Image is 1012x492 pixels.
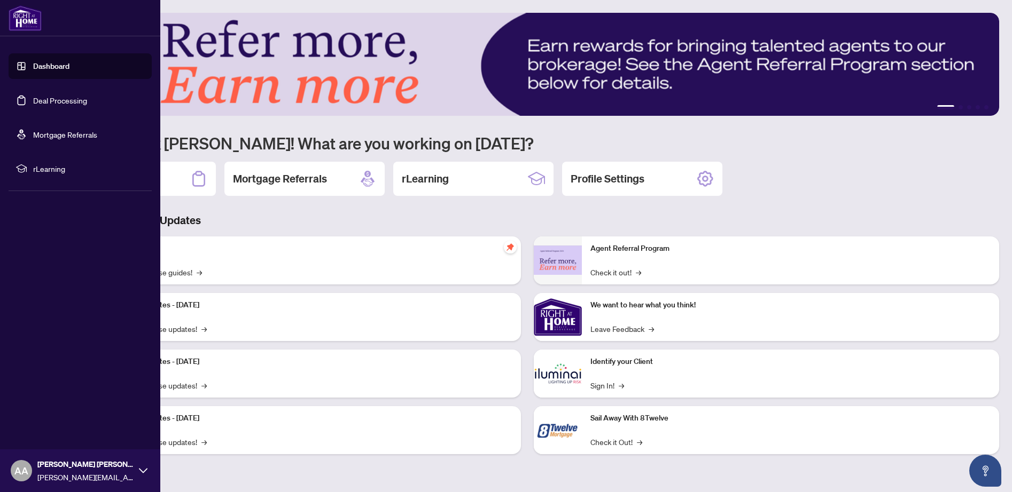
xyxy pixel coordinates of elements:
[33,96,87,105] a: Deal Processing
[534,350,582,398] img: Identify your Client
[37,471,134,483] span: [PERSON_NAME][EMAIL_ADDRESS][DOMAIN_NAME]
[9,5,42,31] img: logo
[112,356,512,368] p: Platform Updates - [DATE]
[590,299,991,311] p: We want to hear what you think!
[56,213,999,228] h3: Brokerage & Industry Updates
[201,379,207,391] span: →
[984,105,988,109] button: 5
[197,266,202,278] span: →
[590,356,991,368] p: Identify your Client
[637,436,642,448] span: →
[590,412,991,424] p: Sail Away With 8Twelve
[967,105,971,109] button: 3
[33,130,97,139] a: Mortgage Referrals
[534,406,582,454] img: Sail Away With 8Twelve
[201,436,207,448] span: →
[590,266,641,278] a: Check it out!→
[590,243,991,255] p: Agent Referral Program
[534,293,582,341] img: We want to hear what you think!
[636,266,641,278] span: →
[33,61,69,71] a: Dashboard
[56,13,999,116] img: Slide 0
[590,323,654,335] a: Leave Feedback→
[649,323,654,335] span: →
[504,241,517,253] span: pushpin
[402,171,449,186] h2: rLearning
[37,458,134,470] span: [PERSON_NAME] [PERSON_NAME]
[201,323,207,335] span: →
[14,463,28,478] span: AA
[959,105,963,109] button: 2
[969,455,1001,487] button: Open asap
[112,412,512,424] p: Platform Updates - [DATE]
[112,243,512,255] p: Self-Help
[937,105,954,109] button: 1
[590,379,624,391] a: Sign In!→
[976,105,980,109] button: 4
[56,133,999,153] h1: Welcome back [PERSON_NAME]! What are you working on [DATE]?
[619,379,624,391] span: →
[112,299,512,311] p: Platform Updates - [DATE]
[233,171,327,186] h2: Mortgage Referrals
[33,163,144,174] span: rLearning
[571,171,644,186] h2: Profile Settings
[590,436,642,448] a: Check it Out!→
[534,245,582,275] img: Agent Referral Program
